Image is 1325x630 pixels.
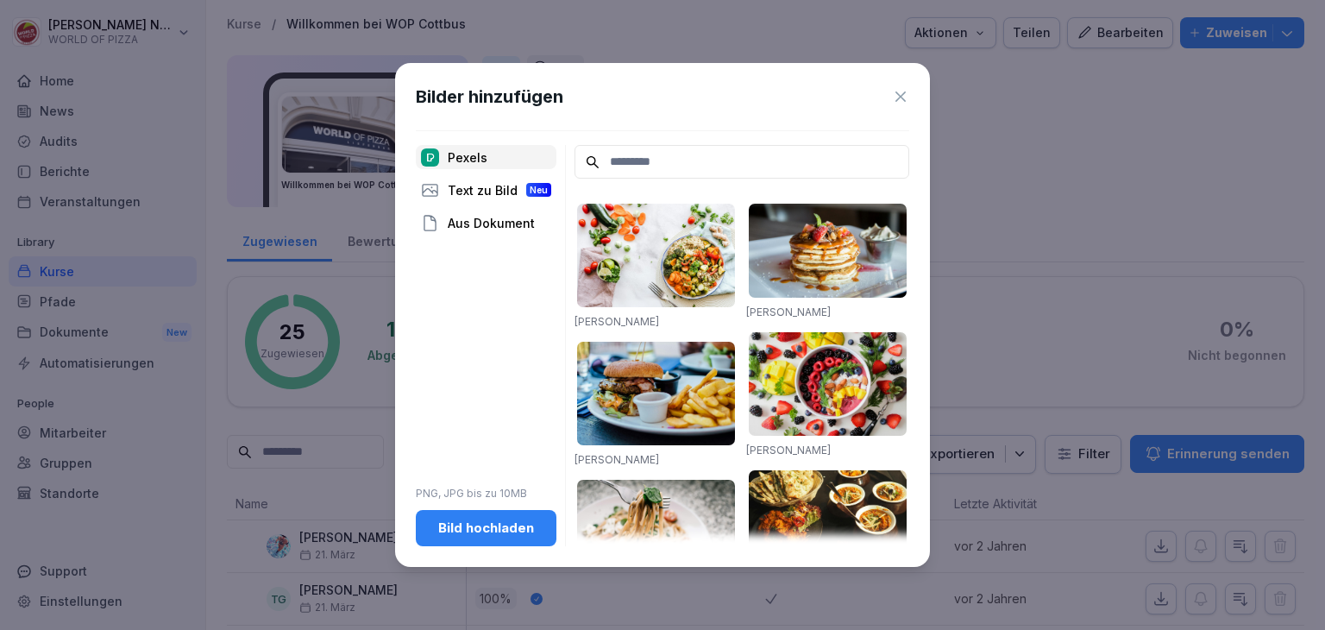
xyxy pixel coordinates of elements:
button: Bild hochladen [416,510,556,546]
h1: Bilder hinzufügen [416,84,563,110]
img: pexels-photo-1099680.jpeg [749,332,907,436]
div: Aus Dokument [416,211,556,235]
a: [PERSON_NAME] [575,315,659,328]
div: Text zu Bild [416,178,556,202]
a: [PERSON_NAME] [746,444,831,457]
img: pexels-photo-70497.jpeg [577,342,735,445]
img: pexels-photo-958545.jpeg [749,470,907,557]
img: pexels-photo-1279330.jpeg [577,480,735,583]
a: [PERSON_NAME] [575,453,659,466]
a: [PERSON_NAME] [746,306,831,318]
div: Bild hochladen [430,519,543,538]
img: pexels-photo-1640777.jpeg [577,204,735,307]
div: Pexels [416,145,556,169]
img: pexels.png [421,148,439,167]
p: PNG, JPG bis zu 10MB [416,486,556,501]
img: pexels-photo-376464.jpeg [749,204,907,298]
div: Neu [526,183,551,197]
